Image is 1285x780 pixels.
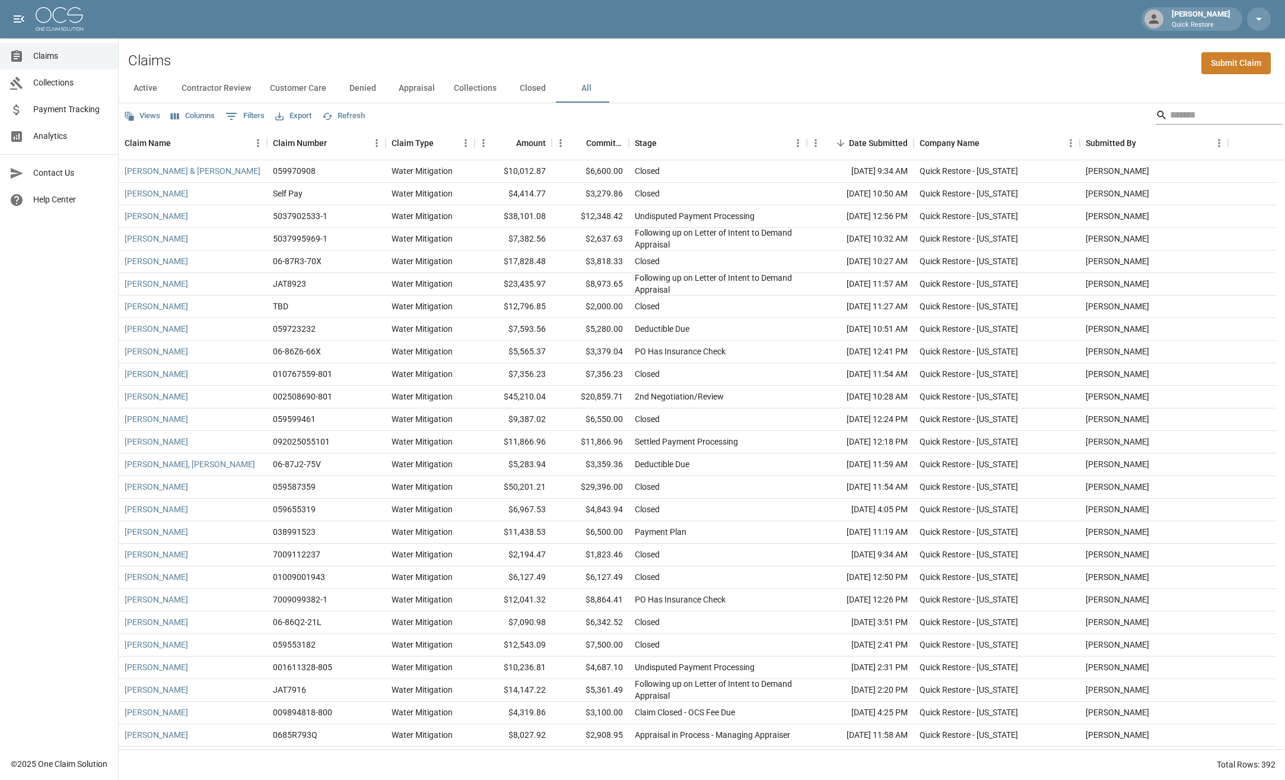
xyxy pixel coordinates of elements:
[475,544,552,566] div: $2,194.47
[392,278,453,290] div: Water Mitigation
[914,126,1080,160] div: Company Name
[392,436,453,448] div: Water Mitigation
[920,255,1018,267] div: Quick Restore - Colorado
[172,74,260,103] button: Contractor Review
[635,345,726,357] div: PO Has Insurance Check
[121,107,163,125] button: Views
[475,183,552,205] div: $4,414.77
[392,165,453,177] div: Water Mitigation
[552,431,629,454] div: $11,866.96
[920,706,1018,718] div: Quick Restore - Colorado
[475,679,552,702] div: $14,147.22
[475,634,552,657] div: $12,543.09
[125,661,188,673] a: [PERSON_NAME]
[392,345,453,357] div: Water Mitigation
[807,657,914,679] div: [DATE] 2:31 PM
[125,323,188,335] a: [PERSON_NAME]
[552,657,629,679] div: $4,687.10
[832,135,849,151] button: Sort
[33,130,109,142] span: Analytics
[475,702,552,724] div: $4,319.86
[125,729,188,741] a: [PERSON_NAME]
[807,611,914,634] div: [DATE] 3:51 PM
[920,684,1018,696] div: Quick Restore - Colorado
[475,476,552,499] div: $50,201.21
[506,74,559,103] button: Closed
[125,571,188,583] a: [PERSON_NAME]
[273,436,330,448] div: 092025055101
[273,300,288,312] div: TBD
[807,296,914,318] div: [DATE] 11:27 AM
[552,634,629,657] div: $7,500.00
[1086,188,1149,199] div: Michelle Martinez
[125,684,188,696] a: [PERSON_NAME]
[920,481,1018,493] div: Quick Restore - Colorado
[552,134,570,152] button: Menu
[1086,481,1149,493] div: Michelle Martinez
[920,391,1018,402] div: Quick Restore - Colorado
[125,616,188,628] a: [PERSON_NAME]
[273,210,327,222] div: 5037902533-1
[386,126,475,160] div: Claim Type
[635,571,660,583] div: Closed
[586,126,623,160] div: Committed Amount
[920,526,1018,538] div: Quick Restore - Colorado
[125,639,188,651] a: [PERSON_NAME]
[475,408,552,431] div: $9,387.02
[475,611,552,634] div: $7,090.98
[36,7,83,31] img: ocs-logo-white-transparent.png
[920,661,1018,673] div: Quick Restore - Colorado
[807,363,914,386] div: [DATE] 11:54 AM
[273,548,320,560] div: 7009112237
[475,134,492,152] button: Menu
[392,210,453,222] div: Water Mitigation
[392,503,453,515] div: Water Mitigation
[392,594,453,605] div: Water Mitigation
[1080,126,1228,160] div: Submitted By
[125,548,188,560] a: [PERSON_NAME]
[392,684,453,696] div: Water Mitigation
[559,74,613,103] button: All
[500,135,516,151] button: Sort
[807,499,914,521] div: [DATE] 4:05 PM
[807,476,914,499] div: [DATE] 11:54 AM
[552,702,629,724] div: $3,100.00
[475,160,552,183] div: $10,012.87
[273,233,327,245] div: 5037995969-1
[273,684,306,696] div: JAT7916
[1086,548,1149,560] div: Michelle Martinez
[552,341,629,363] div: $3,379.04
[635,210,755,222] div: Undisputed Payment Processing
[119,74,172,103] button: Active
[552,205,629,228] div: $12,348.42
[807,183,914,205] div: [DATE] 10:50 AM
[475,251,552,273] div: $17,828.48
[1172,20,1230,30] p: Quick Restore
[392,255,453,267] div: Water Mitigation
[635,458,689,470] div: Deductible Due
[392,368,453,380] div: Water Mitigation
[392,323,453,335] div: Water Mitigation
[273,458,321,470] div: 06-87J2-75V
[273,413,316,425] div: 059599461
[273,481,316,493] div: 059587359
[635,165,660,177] div: Closed
[552,126,629,160] div: Committed Amount
[125,165,260,177] a: [PERSON_NAME] & [PERSON_NAME]
[552,679,629,702] div: $5,361.49
[552,363,629,386] div: $7,356.23
[273,706,332,718] div: 009894818-800
[392,413,453,425] div: Water Mitigation
[807,634,914,657] div: [DATE] 2:41 PM
[475,657,552,679] div: $10,236.81
[273,165,316,177] div: 059970908
[789,134,807,152] button: Menu
[33,50,109,62] span: Claims
[920,413,1018,425] div: Quick Restore - Colorado
[807,160,914,183] div: [DATE] 9:34 AM
[1086,571,1149,583] div: Michelle Martinez
[552,521,629,544] div: $6,500.00
[552,544,629,566] div: $1,823.46
[552,273,629,296] div: $8,973.65
[1210,134,1228,152] button: Menu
